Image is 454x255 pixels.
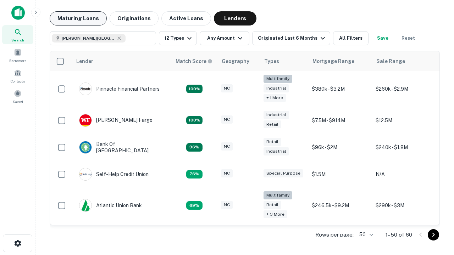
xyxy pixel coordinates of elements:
[308,161,372,188] td: $1.5M
[13,99,23,104] span: Saved
[264,201,281,209] div: Retail
[79,83,160,95] div: Pinnacle Financial Partners
[186,116,203,125] div: Matching Properties: 15, hasApolloMatch: undefined
[50,11,107,25] button: Maturing Loans
[428,229,439,240] button: Go to next page
[214,11,256,25] button: Lenders
[264,84,289,92] div: Industrial
[186,85,203,93] div: Matching Properties: 26, hasApolloMatch: undefined
[264,111,289,119] div: Industrial
[176,57,212,65] div: Capitalize uses an advanced AI algorithm to match your search with the best lender. The match sco...
[79,199,92,211] img: picture
[333,31,369,45] button: All Filters
[264,138,281,146] div: Retail
[2,66,33,85] a: Contacts
[110,11,159,25] button: Originations
[264,94,286,102] div: + 1 more
[79,199,142,212] div: Atlantic Union Bank
[186,170,203,178] div: Matching Properties: 11, hasApolloMatch: undefined
[176,57,211,65] h6: Match Score
[221,84,233,92] div: NC
[308,188,372,223] td: $246.5k - $9.2M
[308,134,372,161] td: $96k - $2M
[2,87,33,106] a: Saved
[11,78,25,84] span: Contacts
[372,188,436,223] td: $290k - $3M
[371,31,394,45] button: Save your search to get updates of matches that match your search criteria.
[62,35,115,41] span: [PERSON_NAME][GEOGRAPHIC_DATA], [GEOGRAPHIC_DATA]
[2,46,33,65] a: Borrowers
[79,141,164,154] div: Bank Of [GEOGRAPHIC_DATA]
[221,169,233,177] div: NC
[372,134,436,161] td: $240k - $1.8M
[79,114,153,127] div: [PERSON_NAME] Fargo
[312,57,354,66] div: Mortgage Range
[372,71,436,107] td: $260k - $2.9M
[79,168,149,181] div: Self-help Credit Union
[260,51,308,71] th: Types
[252,31,330,45] button: Originated Last 6 Months
[2,25,33,44] a: Search
[258,34,327,42] div: Originated Last 6 Months
[264,210,287,219] div: + 3 more
[308,71,372,107] td: $380k - $3.2M
[11,37,24,43] span: Search
[264,191,292,199] div: Multifamily
[79,141,92,153] img: picture
[308,51,372,71] th: Mortgage Range
[76,57,93,66] div: Lender
[264,57,279,66] div: Types
[264,120,281,129] div: Retail
[376,57,405,66] div: Sale Range
[159,31,197,45] button: 12 Types
[221,115,233,124] div: NC
[372,107,436,134] td: $12.5M
[372,51,436,71] th: Sale Range
[419,176,454,210] iframe: Chat Widget
[79,114,92,126] img: picture
[386,231,412,239] p: 1–50 of 60
[222,57,249,66] div: Geography
[79,168,92,180] img: picture
[221,142,233,151] div: NC
[264,147,289,155] div: Industrial
[308,107,372,134] td: $7.5M - $914M
[171,51,217,71] th: Capitalize uses an advanced AI algorithm to match your search with the best lender. The match sco...
[186,201,203,210] div: Matching Properties: 10, hasApolloMatch: undefined
[315,231,354,239] p: Rows per page:
[161,11,211,25] button: Active Loans
[356,229,374,240] div: 50
[264,169,303,177] div: Special Purpose
[186,143,203,152] div: Matching Properties: 14, hasApolloMatch: undefined
[11,6,25,20] img: capitalize-icon.png
[217,51,260,71] th: Geography
[221,201,233,209] div: NC
[200,31,249,45] button: Any Amount
[72,51,171,71] th: Lender
[79,83,92,95] img: picture
[397,31,420,45] button: Reset
[9,58,26,63] span: Borrowers
[372,161,436,188] td: N/A
[264,75,292,83] div: Multifamily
